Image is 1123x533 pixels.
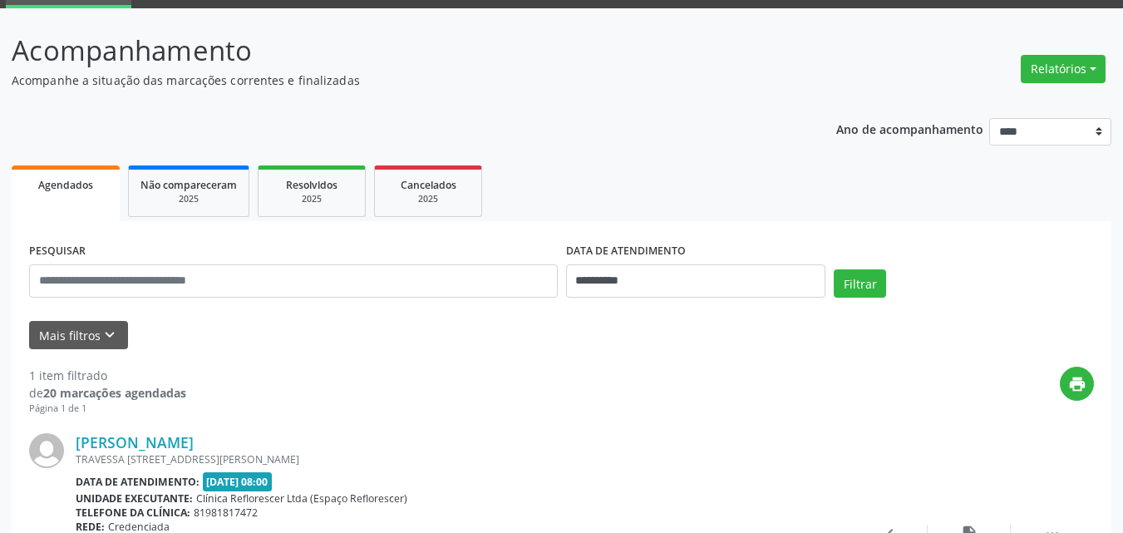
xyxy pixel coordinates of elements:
span: Resolvidos [286,178,337,192]
b: Data de atendimento: [76,475,199,489]
span: Agendados [38,178,93,192]
div: TRAVESSA [STREET_ADDRESS][PERSON_NAME] [76,452,845,466]
button: Relatórios [1021,55,1106,83]
img: img [29,433,64,468]
span: Cancelados [401,178,456,192]
div: 1 item filtrado [29,367,186,384]
span: [DATE] 08:00 [203,472,273,491]
div: 2025 [140,193,237,205]
b: Unidade executante: [76,491,193,506]
span: Não compareceram [140,178,237,192]
span: 81981817472 [194,506,258,520]
span: Clínica Reflorescer Ltda (Espaço Reflorescer) [196,491,407,506]
button: Mais filtroskeyboard_arrow_down [29,321,128,350]
div: 2025 [270,193,353,205]
a: [PERSON_NAME] [76,433,194,452]
p: Ano de acompanhamento [836,118,983,139]
i: keyboard_arrow_down [101,326,119,344]
button: print [1060,367,1094,401]
p: Acompanhamento [12,30,781,72]
strong: 20 marcações agendadas [43,385,186,401]
div: de [29,384,186,402]
label: PESQUISAR [29,239,86,264]
div: 2025 [387,193,470,205]
label: DATA DE ATENDIMENTO [566,239,686,264]
p: Acompanhe a situação das marcações correntes e finalizadas [12,72,781,89]
i: print [1068,375,1086,393]
button: Filtrar [834,269,886,298]
b: Telefone da clínica: [76,506,190,520]
div: Página 1 de 1 [29,402,186,416]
